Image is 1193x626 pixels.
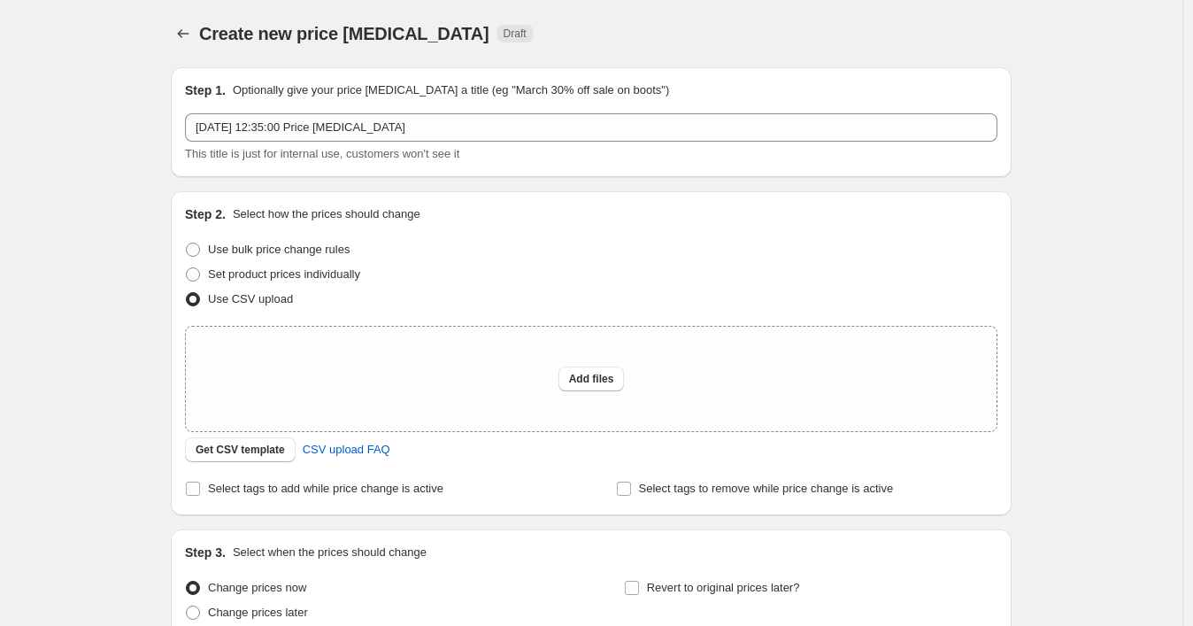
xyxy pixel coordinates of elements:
[185,205,226,223] h2: Step 2.
[558,367,625,391] button: Add files
[303,441,390,459] span: CSV upload FAQ
[233,205,420,223] p: Select how the prices should change
[504,27,527,41] span: Draft
[185,113,997,142] input: 30% off holiday sale
[208,243,350,256] span: Use bulk price change rules
[569,372,614,386] span: Add files
[208,482,443,495] span: Select tags to add while price change is active
[185,437,296,462] button: Get CSV template
[185,81,226,99] h2: Step 1.
[639,482,894,495] span: Select tags to remove while price change is active
[208,581,306,594] span: Change prices now
[233,81,669,99] p: Optionally give your price [MEDICAL_DATA] a title (eg "March 30% off sale on boots")
[171,21,196,46] button: Price change jobs
[208,606,308,619] span: Change prices later
[199,24,489,43] span: Create new price [MEDICAL_DATA]
[208,292,293,305] span: Use CSV upload
[196,443,285,457] span: Get CSV template
[185,544,226,561] h2: Step 3.
[647,581,800,594] span: Revert to original prices later?
[292,436,401,464] a: CSV upload FAQ
[185,147,459,160] span: This title is just for internal use, customers won't see it
[208,267,360,281] span: Set product prices individually
[233,544,427,561] p: Select when the prices should change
